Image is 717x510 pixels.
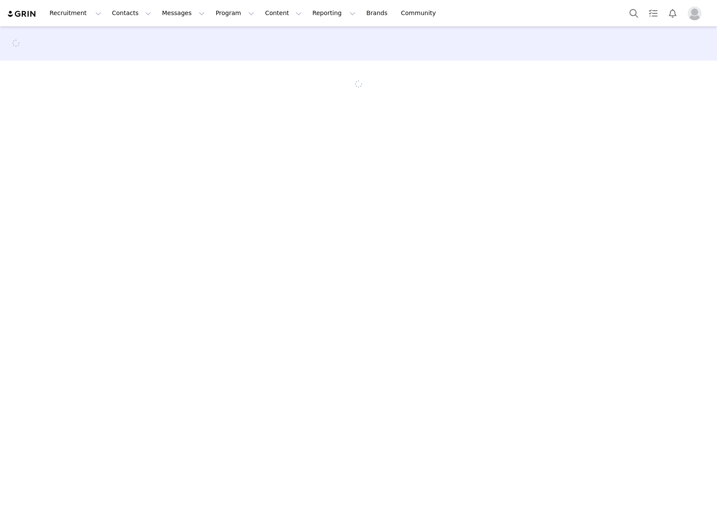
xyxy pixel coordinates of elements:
button: Reporting [307,3,361,23]
a: Tasks [644,3,663,23]
button: Profile [683,6,710,20]
img: placeholder-profile.jpg [688,6,701,20]
button: Program [210,3,259,23]
button: Contacts [107,3,156,23]
button: Search [624,3,643,23]
button: Messages [157,3,210,23]
img: grin logo [7,10,37,18]
a: Community [396,3,445,23]
button: Content [260,3,307,23]
a: Brands [361,3,395,23]
button: Notifications [663,3,682,23]
button: Recruitment [44,3,106,23]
